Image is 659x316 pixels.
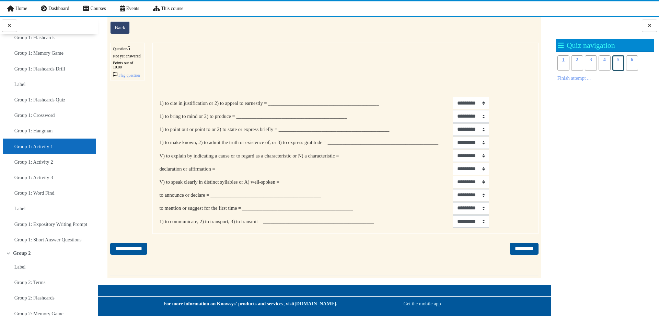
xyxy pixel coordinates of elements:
span: declaration or affirmation = ____________________________________________ [160,166,327,172]
a: Group 2: Terms [14,277,46,287]
a: Events [113,1,146,16]
a: Get the mobile app [404,301,441,306]
a: 6 [626,55,638,71]
a: Group 1: Expository Writing Prompt [14,219,88,229]
h2: Quiz navigation [558,41,615,50]
h3: Question [113,45,142,51]
a: Label [14,79,26,89]
a: Group 1: Activity 3 [14,173,53,182]
a: Group 2: Flashcards [14,293,55,303]
span: to mention or suggest for the first time = ____________________________________________ [160,205,353,211]
span: This course [161,6,183,11]
a: 2 [571,55,583,71]
span: Collapse [6,251,11,255]
a: 5 [612,55,624,71]
a: Group 1: Flashcards Drill [14,64,65,74]
section: Blocks [553,36,657,95]
span: Events [126,6,139,11]
a: 3 [585,55,597,71]
span: Home [15,6,27,11]
span: 1) to make known, 2) to admit the truth or existence of, or 3) to express gratitude = ___________... [160,140,439,145]
a: Group 2 [13,250,31,256]
a: Group 1: Flashcards Quiz [14,95,66,105]
a: 4 [599,55,611,71]
a: Group 1: Crossword [14,110,55,120]
a: Group 1: Activity 1 [14,142,53,151]
a: Label [14,262,26,272]
a: Dashboard [34,1,76,16]
a: Courses [76,1,113,16]
span: Courses [90,6,106,11]
span: 1) to communicate, 2) to transport, 3) to transmit = ____________________________________________ [160,219,374,224]
a: Group 1: Short Answer Questions [14,235,82,244]
a: Back [110,21,130,34]
a: Group 1: Flashcards [14,33,55,42]
a: Group 1: Memory Game [14,48,63,58]
span: 5 [127,45,130,52]
a: Group 1: Word Find [14,188,55,198]
a: Group 1: Activity 2 [14,157,53,167]
div: Not yet answered [113,54,142,58]
a: This course [146,1,190,16]
a: [DOMAIN_NAME] [294,301,336,306]
a: Flagged [113,73,140,77]
strong: For more information on Knowsys' products and services, visit . [163,301,337,306]
a: Group 1: Hangman [14,126,53,135]
span: V) to explain by indicating a cause or to regard as a characteristic or N) a characteristic = ___... [160,153,451,159]
div: Points out of 10.00 [113,61,142,69]
nav: Site links [7,1,183,16]
span: V) to speak clearly in distinct syllables or A) well-spoken = ___________________________________... [160,179,391,185]
span: to announce or declare = ____________________________________________ [160,192,321,198]
a: 1 [557,55,569,71]
span: 1) to cite in justification or 2) to appeal to earnestly = ______________________________________... [160,100,379,106]
a: Finish attempt ... [557,75,653,81]
span: 1) to bring to mind or 2) to produce = ____________________________________________ [160,113,347,119]
a: Label [14,204,26,213]
span: 1) to point out or point to or 2) to state or express briefly = _________________________________... [160,127,390,132]
span: Dashboard [48,6,69,11]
